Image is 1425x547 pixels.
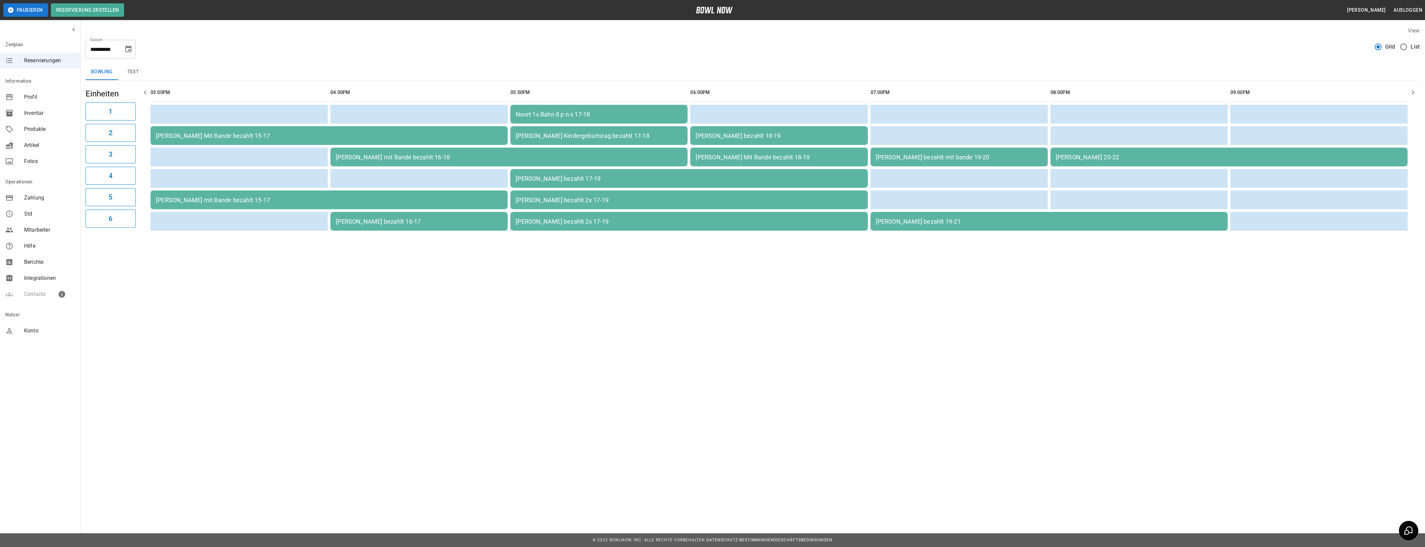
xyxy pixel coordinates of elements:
img: logo [696,7,733,13]
div: [PERSON_NAME] 20-22 [1056,154,1402,161]
span: © 2022 BowlNow, Inc. Alle Rechte vorbehalten. [593,538,706,542]
button: 1 [86,102,136,121]
div: Noort 1x Bahn 8 p n s 17-18 [516,111,682,118]
h6: 3 [109,149,112,160]
h5: Einheiten [86,88,136,99]
div: [PERSON_NAME] bezahlt mit bande 19-20 [876,154,1042,161]
th: 05:00PM [510,83,688,102]
span: Grid [1385,43,1395,51]
button: [PERSON_NAME] [1344,4,1388,16]
button: test [118,64,148,80]
span: Profil [24,93,75,101]
h6: 6 [109,213,112,224]
div: [PERSON_NAME] mit Bande bezahlt 15-17 [156,197,502,204]
span: Berichte [24,258,75,266]
button: 3 [86,145,136,163]
div: [PERSON_NAME] bezahlt 18-19 [696,132,862,139]
span: Mitarbeiter [24,226,75,234]
button: Pausieren [3,3,48,17]
div: [PERSON_NAME] Kindergeburtstag bezahlt 17-18 [516,132,682,139]
th: 04:00PM [330,83,508,102]
th: 08:00PM [1050,83,1228,102]
button: Bowling [86,64,118,80]
span: Inventar [24,109,75,117]
th: 09:00PM [1230,83,1408,102]
div: [PERSON_NAME] bezahlt 2x 17-19 [516,197,862,204]
div: [PERSON_NAME] bezahlt 16-17 [336,218,502,225]
span: Reservierungen [24,57,75,65]
button: Reservierung erstellen [51,3,124,17]
span: Integrationen [24,274,75,282]
div: [PERSON_NAME] Mit Bande bezahlt 18-19 [696,154,862,161]
span: Zahlung [24,194,75,202]
h6: 1 [109,106,112,117]
div: inventory tabs [86,64,1420,80]
a: Geschäftsbedingungen [775,538,832,542]
button: 2 [86,124,136,142]
div: [PERSON_NAME] bezahlt 2x 17-19 [516,218,862,225]
button: 5 [86,188,136,206]
button: Ausloggen [1391,4,1425,16]
span: Artikel [24,141,75,149]
button: Choose date, selected date is 28. Aug. 2025 [122,43,135,56]
h6: 5 [109,192,112,203]
span: List [1411,43,1420,51]
span: Konto [24,327,75,335]
button: 6 [86,210,136,228]
th: 03:00PM [150,83,328,102]
span: Produkte [24,125,75,133]
h6: 4 [109,170,112,181]
a: Datenschutz-Bestimmungen [706,538,774,542]
div: [PERSON_NAME] mit Bande bezahlt 16-18 [336,154,682,161]
label: View [1408,27,1420,34]
button: 4 [86,167,136,185]
th: 06:00PM [690,83,868,102]
div: [PERSON_NAME] bezahlt 17-19 [516,175,862,182]
div: [PERSON_NAME] Mit Bande bezahlt 15-17 [156,132,502,139]
span: Hilfe [24,242,75,250]
div: [PERSON_NAME] bezahlt 19-21 [876,218,1222,225]
th: 07:00PM [871,83,1048,102]
table: sticky table [148,80,1410,233]
span: Fotos [24,157,75,165]
span: Std [24,210,75,218]
h6: 2 [109,128,112,138]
